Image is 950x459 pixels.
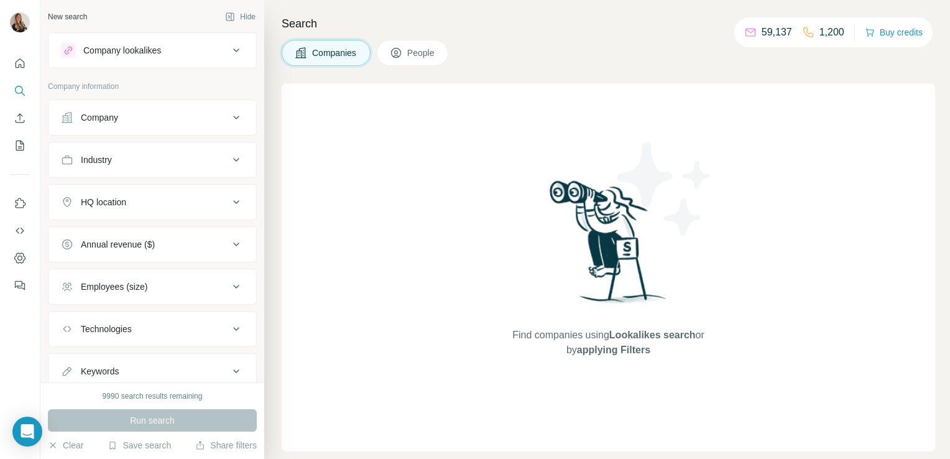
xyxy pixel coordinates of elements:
[48,187,256,217] button: HQ location
[10,247,30,269] button: Dashboard
[10,220,30,242] button: Use Surfe API
[81,111,118,124] div: Company
[609,330,696,340] span: Lookalikes search
[10,80,30,102] button: Search
[609,133,721,245] img: Surfe Illustration - Stars
[81,365,119,378] div: Keywords
[81,154,112,166] div: Industry
[48,272,256,302] button: Employees (size)
[48,81,257,92] p: Company information
[10,107,30,129] button: Enrich CSV
[577,345,650,355] span: applying Filters
[81,238,155,251] div: Annual revenue ($)
[865,24,923,41] button: Buy credits
[81,323,132,335] div: Technologies
[48,35,256,65] button: Company lookalikes
[12,417,42,447] div: Open Intercom Messenger
[544,177,673,316] img: Surfe Illustration - Woman searching with binoculars
[195,439,257,452] button: Share filters
[48,103,256,132] button: Company
[509,328,708,358] span: Find companies using or by
[83,44,161,57] div: Company lookalikes
[762,25,792,40] p: 59,137
[216,7,264,26] button: Hide
[48,356,256,386] button: Keywords
[108,439,171,452] button: Save search
[10,192,30,215] button: Use Surfe on LinkedIn
[48,11,87,22] div: New search
[81,196,126,208] div: HQ location
[282,15,935,32] h4: Search
[407,47,436,59] span: People
[81,280,147,293] div: Employees (size)
[48,314,256,344] button: Technologies
[10,52,30,75] button: Quick start
[312,47,357,59] span: Companies
[48,145,256,175] button: Industry
[48,229,256,259] button: Annual revenue ($)
[10,274,30,297] button: Feedback
[10,12,30,32] img: Avatar
[819,25,844,40] p: 1,200
[103,391,203,402] div: 9990 search results remaining
[10,134,30,157] button: My lists
[48,439,83,452] button: Clear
